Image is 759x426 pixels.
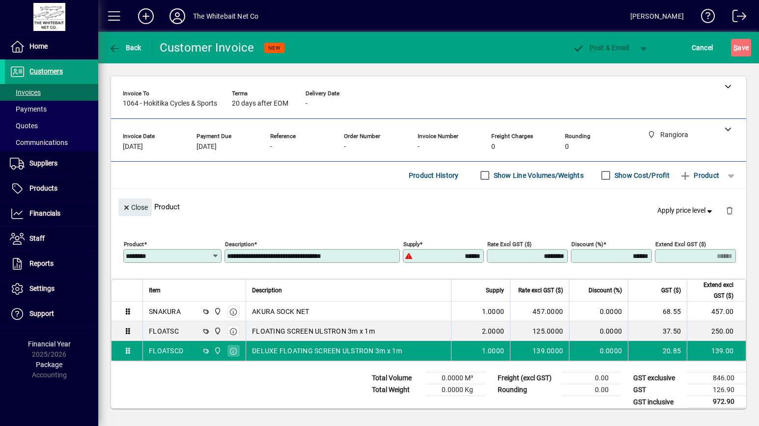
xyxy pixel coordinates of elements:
span: Apply price level [657,205,714,216]
mat-label: Description [225,241,254,248]
a: Reports [5,252,98,276]
span: Reports [29,259,54,267]
td: GST inclusive [628,396,687,408]
td: Freight (excl GST) [493,372,562,384]
mat-label: Extend excl GST ($) [655,241,706,248]
td: 457.00 [687,302,746,321]
span: - [270,143,272,151]
span: Back [109,44,141,52]
span: Financial Year [28,340,71,348]
span: Rangiora [211,326,223,337]
a: Payments [5,101,98,117]
td: GST exclusive [628,372,687,384]
label: Show Cost/Profit [613,170,670,180]
div: [PERSON_NAME] [630,8,684,24]
td: 139.00 [687,341,746,361]
span: Suppliers [29,159,57,167]
span: ost & Email [572,44,629,52]
span: 1.0000 [482,346,505,356]
td: 0.0000 [569,302,628,321]
a: Staff [5,227,98,251]
button: Delete [718,199,741,222]
td: 0.0000 [569,321,628,341]
td: 126.90 [687,384,746,396]
a: Suppliers [5,151,98,176]
button: Apply price level [653,202,718,220]
span: Support [29,310,54,317]
button: Cancel [689,39,716,57]
span: Products [29,184,57,192]
span: Financials [29,209,60,217]
app-page-header-button: Back [98,39,152,57]
span: - [418,143,420,151]
span: Package [36,361,62,369]
span: Rangiora [211,345,223,356]
div: FLOATSCD [149,346,183,356]
span: DELUXE FLOATING SCREEN ULSTRON 3m x 1m [252,346,402,356]
mat-label: Supply [403,241,420,248]
app-page-header-button: Delete [718,206,741,215]
span: Product History [409,168,459,183]
td: 846.00 [687,372,746,384]
span: GST ($) [661,285,681,296]
div: 139.0000 [516,346,563,356]
div: 457.0000 [516,307,563,316]
button: Profile [162,7,193,25]
span: 20 days after EOM [232,100,288,108]
button: Product History [405,167,463,184]
span: Extend excl GST ($) [693,280,733,301]
div: FLOATSC [149,326,179,336]
mat-label: Rate excl GST ($) [487,241,532,248]
span: Rangiora [211,306,223,317]
span: 2.0000 [482,326,505,336]
a: Financials [5,201,98,226]
td: 972.90 [687,396,746,408]
span: Rate excl GST ($) [518,285,563,296]
span: Item [149,285,161,296]
span: Communications [10,139,68,146]
div: The Whitebait Net Co [193,8,259,24]
span: Discount (%) [589,285,622,296]
span: ave [733,40,749,56]
a: Communications [5,134,98,151]
span: 1.0000 [482,307,505,316]
button: Product [675,167,724,184]
span: - [344,143,346,151]
a: Logout [725,2,747,34]
div: Product [111,189,746,225]
a: Settings [5,277,98,301]
span: AKURA SOCK NET [252,307,309,316]
td: 68.55 [628,302,687,321]
a: Products [5,176,98,201]
mat-label: Product [124,241,144,248]
span: 0 [565,143,569,151]
div: 125.0000 [516,326,563,336]
a: Invoices [5,84,98,101]
span: Home [29,42,48,50]
span: Staff [29,234,45,242]
div: SNAKURA [149,307,181,316]
span: Invoices [10,88,41,96]
button: Add [130,7,162,25]
span: FLOATING SCREEN ULSTRON 3m x 1m [252,326,375,336]
span: S [733,44,737,52]
span: [DATE] [197,143,217,151]
span: Customers [29,67,63,75]
button: Save [731,39,751,57]
label: Show Line Volumes/Weights [492,170,584,180]
span: P [590,44,594,52]
div: Customer Invoice [160,40,254,56]
td: 37.50 [628,321,687,341]
a: Support [5,302,98,326]
app-page-header-button: Close [116,202,154,211]
a: Quotes [5,117,98,134]
td: Total Weight [367,384,426,396]
td: GST [628,384,687,396]
td: Total Volume [367,372,426,384]
span: Description [252,285,282,296]
td: Rounding [493,384,562,396]
a: Knowledge Base [694,2,715,34]
span: Supply [486,285,504,296]
button: Back [106,39,144,57]
span: Close [122,199,148,216]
